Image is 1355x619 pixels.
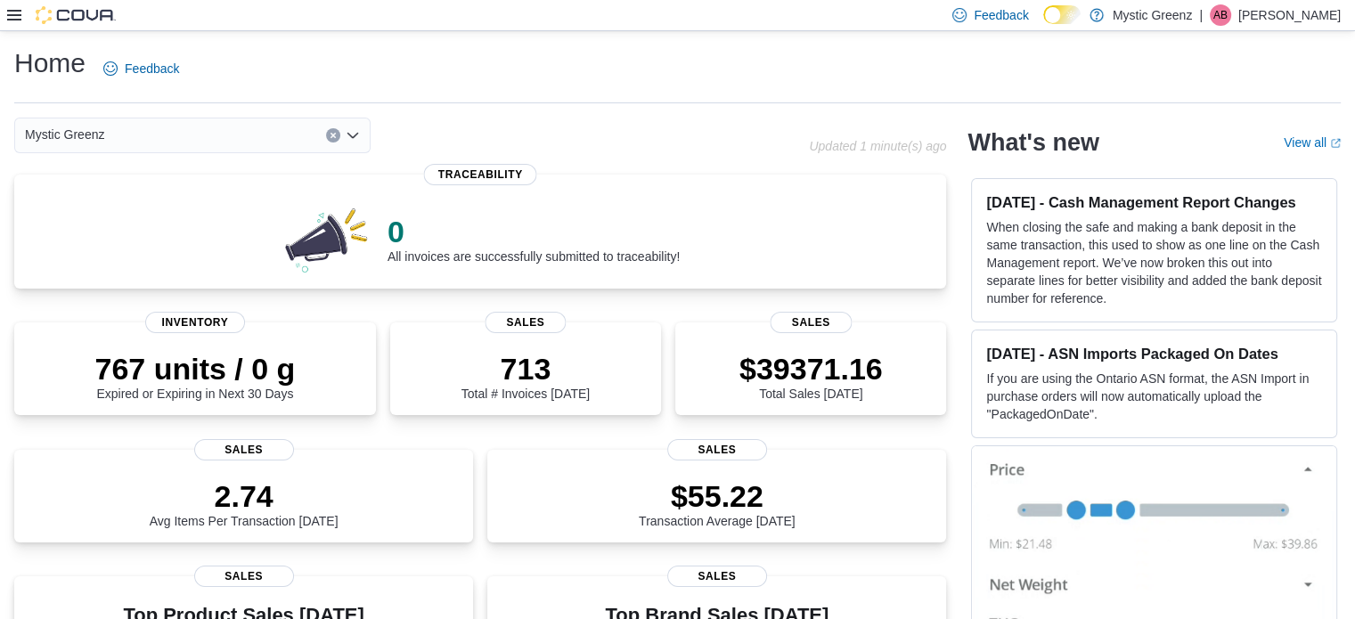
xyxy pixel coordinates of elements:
span: Sales [771,312,852,333]
p: $39371.16 [739,351,883,387]
div: Transaction Average [DATE] [639,478,796,528]
h3: [DATE] - ASN Imports Packaged On Dates [986,345,1322,362]
p: [PERSON_NAME] [1238,4,1341,26]
div: Total Sales [DATE] [739,351,883,401]
p: If you are using the Ontario ASN format, the ASN Import in purchase orders will now automatically... [986,370,1322,423]
div: Expired or Expiring in Next 30 Days [94,351,295,401]
p: | [1199,4,1203,26]
button: Clear input [326,128,340,143]
p: 2.74 [150,478,339,514]
span: Feedback [974,6,1028,24]
button: Open list of options [346,128,360,143]
span: Dark Mode [1043,24,1044,25]
p: 767 units / 0 g [94,351,295,387]
h1: Home [14,45,86,81]
h2: What's new [967,128,1098,157]
span: Sales [667,566,767,587]
span: Feedback [125,60,179,77]
p: $55.22 [639,478,796,514]
span: Sales [194,566,294,587]
span: AB [1213,4,1228,26]
p: 0 [388,214,680,249]
div: Angela Brown [1210,4,1231,26]
p: Mystic Greenz [1113,4,1192,26]
p: 713 [461,351,590,387]
span: Inventory [145,312,245,333]
span: Sales [485,312,566,333]
img: 0 [281,203,373,274]
img: Cova [36,6,116,24]
span: Traceability [424,164,537,185]
h3: [DATE] - Cash Management Report Changes [986,193,1322,211]
a: Feedback [96,51,186,86]
span: Mystic Greenz [25,124,104,145]
div: All invoices are successfully submitted to traceability! [388,214,680,264]
svg: External link [1330,138,1341,149]
p: Updated 1 minute(s) ago [809,139,946,153]
span: Sales [667,439,767,460]
span: Sales [194,439,294,460]
p: When closing the safe and making a bank deposit in the same transaction, this used to show as one... [986,218,1322,307]
input: Dark Mode [1043,5,1081,24]
a: View allExternal link [1284,135,1341,150]
div: Avg Items Per Transaction [DATE] [150,478,339,528]
div: Total # Invoices [DATE] [461,351,590,401]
